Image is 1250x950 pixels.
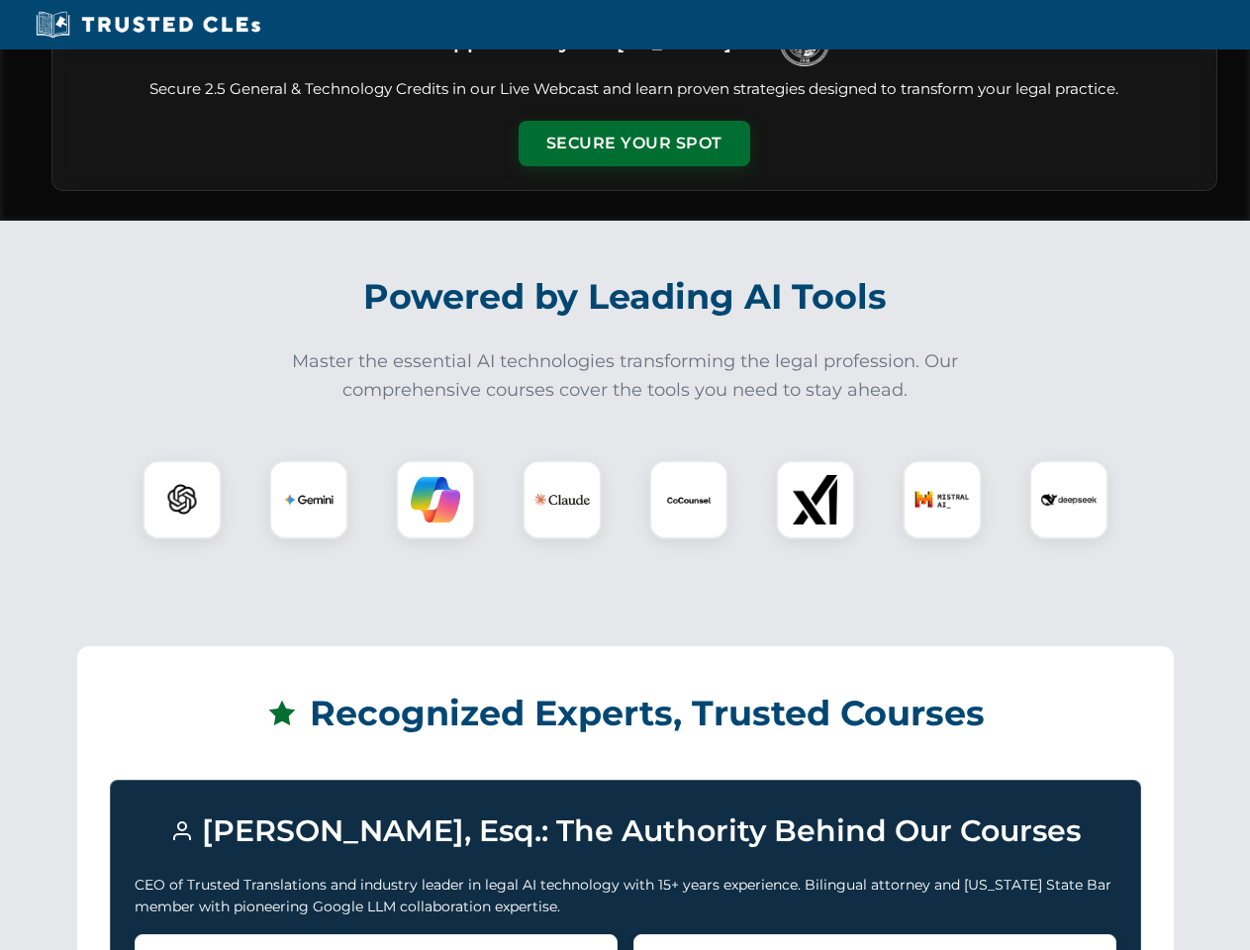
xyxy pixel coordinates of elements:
[269,460,348,539] div: Gemini
[534,472,590,527] img: Claude Logo
[519,121,750,166] button: Secure Your Spot
[523,460,602,539] div: Claude
[76,78,1193,101] p: Secure 2.5 General & Technology Credits in our Live Webcast and learn proven strategies designed ...
[1041,472,1097,527] img: DeepSeek Logo
[411,475,460,524] img: Copilot Logo
[649,460,728,539] div: CoCounsel
[77,262,1174,332] h2: Powered by Leading AI Tools
[135,874,1116,918] p: CEO of Trusted Translations and industry leader in legal AI technology with 15+ years experience....
[30,10,266,40] img: Trusted CLEs
[284,475,334,524] img: Gemini Logo
[791,475,840,524] img: xAI Logo
[153,471,211,528] img: ChatGPT Logo
[135,805,1116,858] h3: [PERSON_NAME], Esq.: The Authority Behind Our Courses
[776,460,855,539] div: xAI
[143,460,222,539] div: ChatGPT
[1029,460,1108,539] div: DeepSeek
[279,347,972,405] p: Master the essential AI technologies transforming the legal profession. Our comprehensive courses...
[914,472,970,527] img: Mistral AI Logo
[903,460,982,539] div: Mistral AI
[664,475,714,524] img: CoCounsel Logo
[396,460,475,539] div: Copilot
[110,679,1141,748] h2: Recognized Experts, Trusted Courses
